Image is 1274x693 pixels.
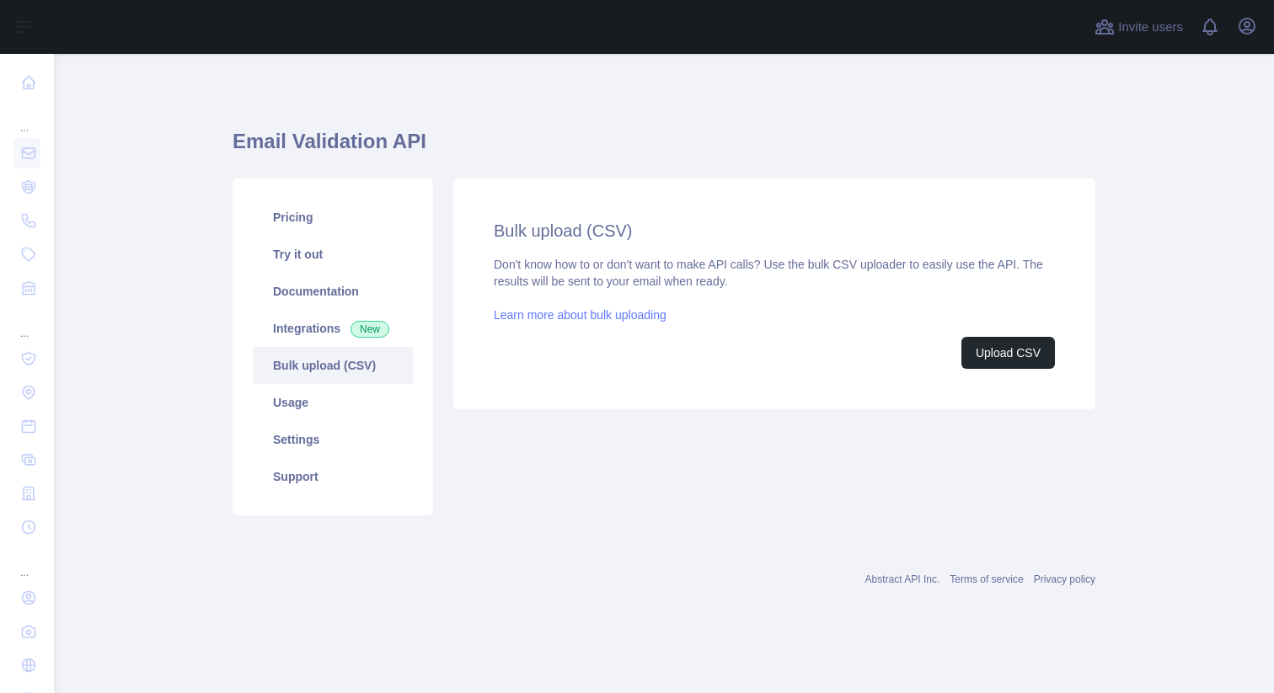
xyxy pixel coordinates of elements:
[1118,18,1183,37] span: Invite users
[961,337,1055,369] button: Upload CSV
[253,236,413,273] a: Try it out
[253,273,413,310] a: Documentation
[253,310,413,347] a: Integrations New
[1091,13,1186,40] button: Invite users
[865,573,940,585] a: Abstract API Inc.
[253,347,413,384] a: Bulk upload (CSV)
[13,307,40,340] div: ...
[494,256,1055,369] div: Don't know how to or don't want to make API calls? Use the bulk CSV uploader to easily use the AP...
[253,421,413,458] a: Settings
[1034,573,1095,585] a: Privacy policy
[494,219,1055,243] h2: Bulk upload (CSV)
[13,546,40,579] div: ...
[253,458,413,495] a: Support
[351,321,389,338] span: New
[950,573,1023,585] a: Terms of service
[494,308,666,322] a: Learn more about bulk uploading
[253,199,413,236] a: Pricing
[233,128,1095,168] h1: Email Validation API
[13,101,40,135] div: ...
[253,384,413,421] a: Usage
